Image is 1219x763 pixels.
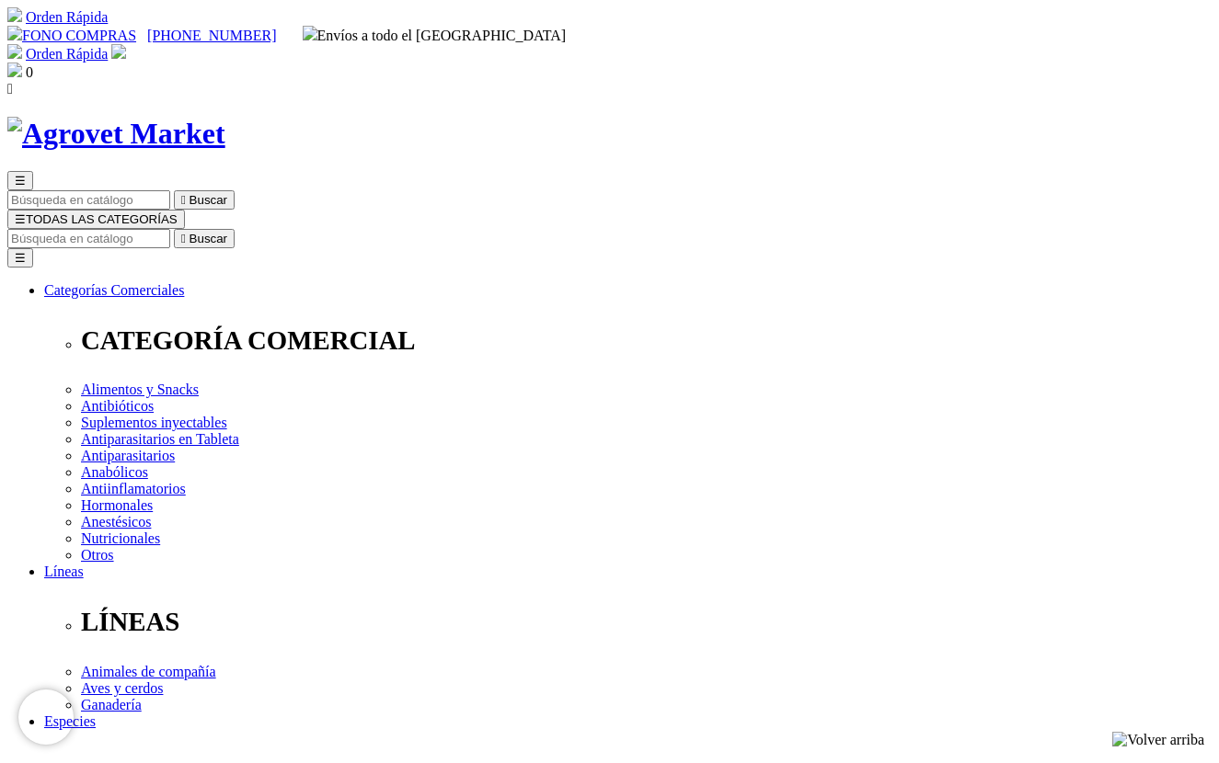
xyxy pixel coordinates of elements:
[81,448,175,463] a: Antiparasitarios
[81,481,186,496] a: Antiinflamatorios
[81,664,216,679] a: Animales de compañía
[147,28,276,43] a: [PHONE_NUMBER]
[7,171,33,190] button: ☰
[111,44,126,59] img: user.svg
[190,193,227,207] span: Buscar
[181,232,186,245] i: 
[81,607,1212,637] p: LÍNEAS
[81,697,142,712] a: Ganadería
[7,7,22,22] img: shopping-cart.svg
[7,117,225,151] img: Agrovet Market
[7,44,22,59] img: shopping-cart.svg
[190,232,227,245] span: Buscar
[26,46,108,62] a: Orden Rápida
[7,63,22,77] img: shopping-bag.svg
[81,464,148,480] a: Anabólicos
[26,9,108,25] a: Orden Rápida
[81,381,199,397] a: Alimentos y Snacks
[7,28,136,43] a: FONO COMPRAS
[81,497,153,513] a: Hormonales
[7,210,185,229] button: ☰TODAS LAS CATEGORÍAS
[44,282,184,298] a: Categorías Comerciales
[1112,732,1204,748] img: Volver arriba
[81,680,163,696] a: Aves y cerdos
[81,415,227,430] a: Suplementos inyectables
[81,530,160,546] a: Nutricionales
[44,564,84,579] a: Líneas
[174,190,235,210] button:  Buscar
[181,193,186,207] i: 
[81,547,114,563] a: Otros
[7,229,170,248] input: Buscar
[81,431,239,447] a: Antiparasitarios en Tableta
[18,689,74,745] iframe: Brevo live chat
[15,212,26,226] span: ☰
[26,64,33,80] span: 0
[7,190,170,210] input: Buscar
[81,398,154,414] a: Antibióticos
[44,713,96,729] a: Especies
[7,81,13,97] i: 
[81,514,151,530] a: Anestésicos
[174,229,235,248] button:  Buscar
[111,46,126,62] a: Acceda a su cuenta de cliente
[303,28,567,43] span: Envíos a todo el [GEOGRAPHIC_DATA]
[7,248,33,268] button: ☰
[7,26,22,40] img: phone.svg
[303,26,317,40] img: delivery-truck.svg
[81,325,1212,356] p: CATEGORÍA COMERCIAL
[15,174,26,188] span: ☰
